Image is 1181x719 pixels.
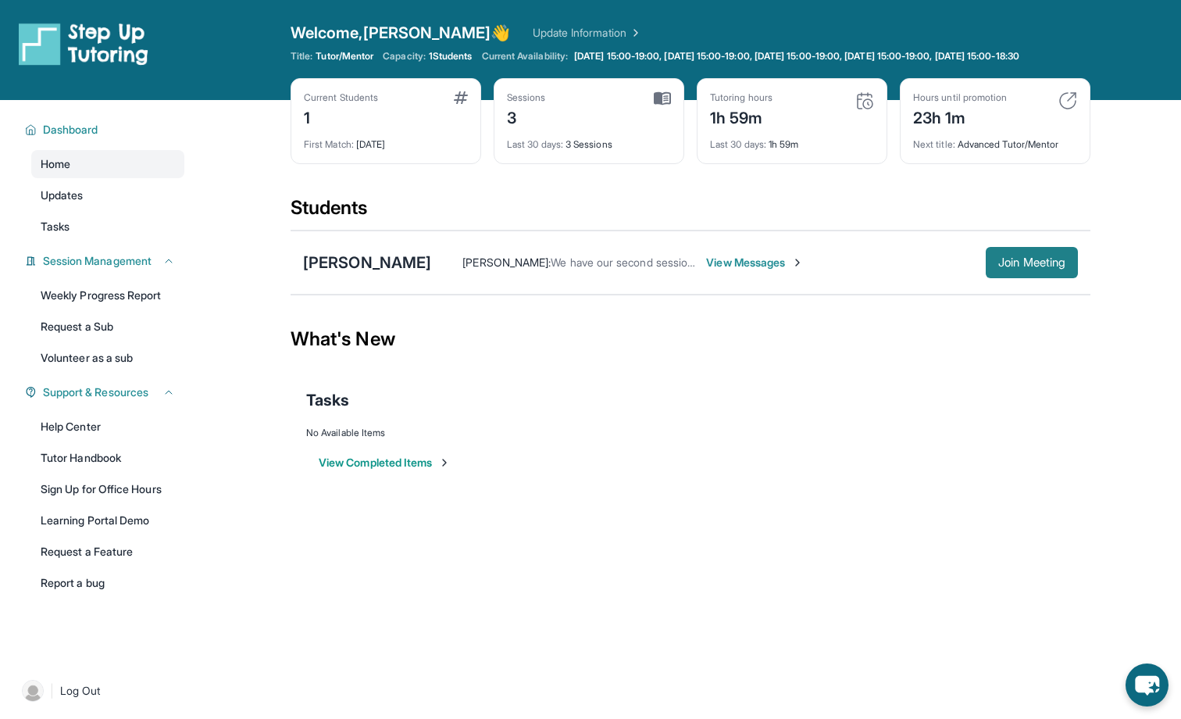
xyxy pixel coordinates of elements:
[454,91,468,104] img: card
[304,104,378,129] div: 1
[319,455,451,470] button: View Completed Items
[291,195,1090,230] div: Students
[31,538,184,566] a: Request a Feature
[574,50,1019,63] span: [DATE] 15:00-19:00, [DATE] 15:00-19:00, [DATE] 15:00-19:00, [DATE] 15:00-19:00, [DATE] 15:00-18:30
[41,219,70,234] span: Tasks
[507,129,671,151] div: 3 Sessions
[462,256,551,269] span: [PERSON_NAME] :
[710,129,874,151] div: 1h 59m
[304,91,378,104] div: Current Students
[913,91,1007,104] div: Hours until promotion
[303,252,431,274] div: [PERSON_NAME]
[16,674,184,708] a: |Log Out
[31,475,184,503] a: Sign Up for Office Hours
[533,25,642,41] a: Update Information
[31,181,184,209] a: Updates
[571,50,1022,63] a: [DATE] 15:00-19:00, [DATE] 15:00-19:00, [DATE] 15:00-19:00, [DATE] 15:00-19:00, [DATE] 15:00-18:30
[31,281,184,309] a: Weekly Progress Report
[507,91,546,104] div: Sessions
[50,681,54,700] span: |
[31,506,184,535] a: Learning Portal Demo
[22,680,44,702] img: user-img
[551,256,943,269] span: We have our second session planned for 4 pm [DATE]. I'm looking forward to it!
[507,138,563,150] span: Last 30 days :
[986,247,1078,278] button: Join Meeting
[482,50,568,63] span: Current Availability:
[43,385,148,400] span: Support & Resources
[913,138,955,150] span: Next title :
[37,122,175,138] button: Dashboard
[507,104,546,129] div: 3
[998,258,1065,267] span: Join Meeting
[37,385,175,400] button: Support & Resources
[706,255,804,270] span: View Messages
[316,50,373,63] span: Tutor/Mentor
[913,104,1007,129] div: 23h 1m
[304,129,468,151] div: [DATE]
[710,91,772,104] div: Tutoring hours
[791,256,804,269] img: Chevron-Right
[1058,91,1077,110] img: card
[304,138,354,150] span: First Match :
[31,213,184,241] a: Tasks
[31,444,184,472] a: Tutor Handbook
[626,25,642,41] img: Chevron Right
[60,683,101,699] span: Log Out
[429,50,473,63] span: 1 Students
[383,50,426,63] span: Capacity:
[41,188,84,203] span: Updates
[31,313,184,341] a: Request a Sub
[291,305,1090,374] div: What's New
[306,427,1075,439] div: No Available Items
[306,389,349,411] span: Tasks
[31,569,184,597] a: Report a bug
[31,150,184,178] a: Home
[1126,664,1169,706] button: chat-button
[913,129,1077,151] div: Advanced Tutor/Mentor
[710,138,766,150] span: Last 30 days :
[291,22,511,44] span: Welcome, [PERSON_NAME] 👋
[43,253,152,269] span: Session Management
[710,104,772,129] div: 1h 59m
[855,91,874,110] img: card
[31,413,184,441] a: Help Center
[41,156,70,172] span: Home
[31,344,184,372] a: Volunteer as a sub
[37,253,175,269] button: Session Management
[654,91,671,106] img: card
[43,122,98,138] span: Dashboard
[291,50,312,63] span: Title:
[19,22,148,66] img: logo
